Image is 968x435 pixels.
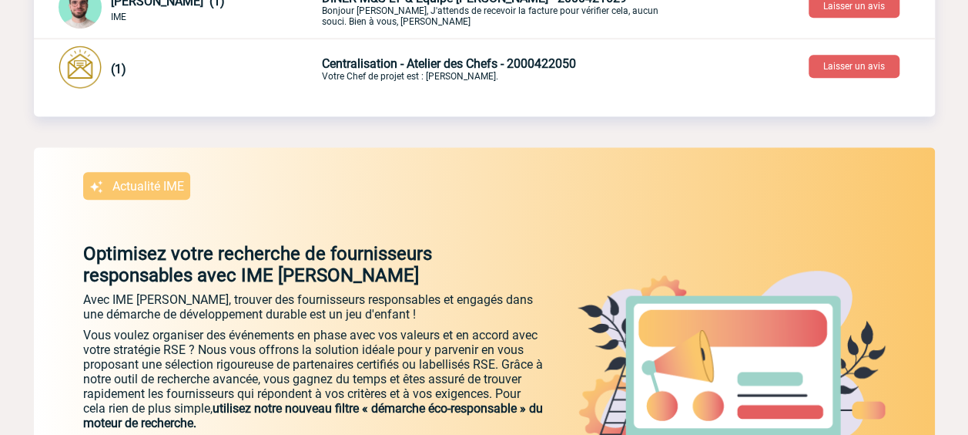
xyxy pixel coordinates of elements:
[59,60,684,75] a: (1) Centralisation - Atelier des Chefs - 2000422050Votre Chef de projet est : [PERSON_NAME].
[34,243,545,286] p: Optimisez votre recherche de fournisseurs responsables avec IME [PERSON_NAME]
[809,55,899,78] button: Laisser un avis
[322,56,576,71] span: Centralisation - Atelier des Chefs - 2000422050
[111,62,126,76] span: (1)
[83,328,545,430] p: Vous voulez organiser des événements en phase avec vos valeurs et en accord avec votre stratégie ...
[83,401,543,430] span: utilisez notre nouveau filtre « démarche éco-responsable » du moteur de recherche.
[112,179,184,194] p: Actualité IME
[83,292,545,322] p: Avec IME [PERSON_NAME], trouver des fournisseurs responsables et engagés dans une démarche de dév...
[59,46,935,92] div: Conversation privée : Client - Agence
[59,46,102,89] img: photonotifcontact.png
[111,12,126,22] span: IME
[322,56,684,82] p: Votre Chef de projet est : [PERSON_NAME].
